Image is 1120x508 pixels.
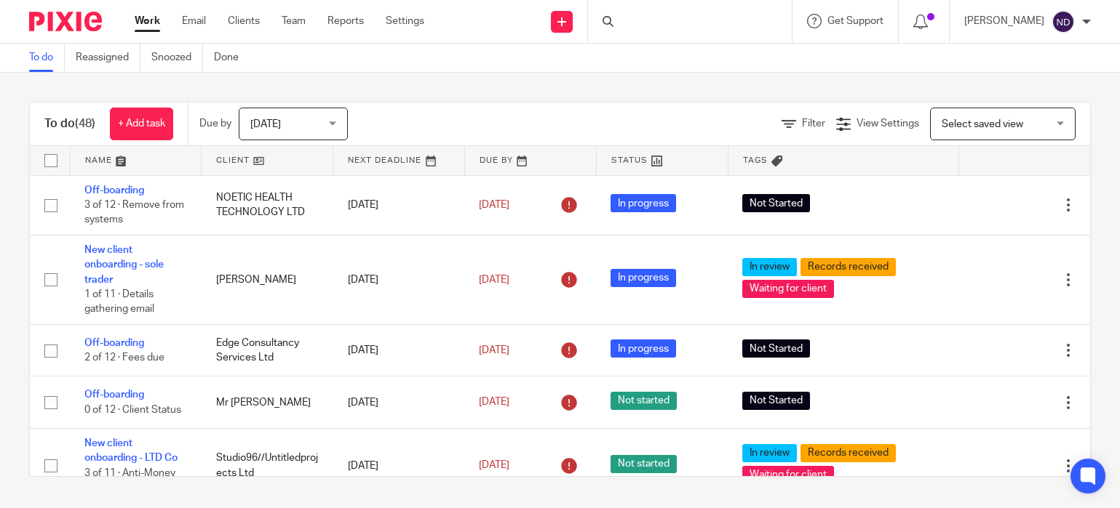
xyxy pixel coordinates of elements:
p: [PERSON_NAME] [964,14,1044,28]
span: View Settings [857,118,919,129]
a: Reassigned [76,44,140,72]
p: Due by [199,116,231,131]
span: Filter [802,118,825,129]
td: [PERSON_NAME] [202,235,333,324]
span: [DATE] [479,398,509,408]
img: Pixie [29,12,102,31]
span: Get Support [827,16,883,26]
td: Mr [PERSON_NAME] [202,376,333,428]
span: In review [742,258,797,276]
span: 1 of 11 · Details gathering email [84,289,154,315]
a: Off-boarding [84,185,144,195]
td: Studio96//Untitledprojects Ltd [202,428,333,503]
a: Reports [327,14,364,28]
span: Select saved view [942,119,1023,129]
span: 3 of 12 · Remove from systems [84,200,184,225]
td: NOETIC HEALTH TECHNOLOGY LTD [202,175,333,235]
span: (48) [75,118,95,129]
span: In review [742,444,797,462]
td: [DATE] [333,235,465,324]
td: [DATE] [333,325,465,376]
td: [DATE] [333,376,465,428]
td: [DATE] [333,175,465,235]
td: Edge Consultancy Services Ltd [202,325,333,376]
span: Waiting for client [742,466,834,484]
a: + Add task [110,108,173,140]
a: Email [182,14,206,28]
a: Off-boarding [84,390,144,400]
span: 2 of 12 · Fees due [84,352,164,363]
span: 0 of 12 · Client Status [84,405,181,415]
a: New client onboarding - LTD Co [84,438,178,463]
a: Team [282,14,306,28]
span: In progress [611,269,676,287]
span: Records received [801,444,896,462]
h1: To do [44,116,95,132]
span: [DATE] [479,345,509,355]
img: svg%3E [1052,10,1075,33]
a: Clients [228,14,260,28]
a: Settings [386,14,424,28]
a: Off-boarding [84,338,144,348]
span: Not started [611,392,677,410]
span: Not started [611,455,677,473]
span: [DATE] [479,275,509,285]
span: Records received [801,258,896,276]
a: Done [214,44,250,72]
span: 3 of 11 · Anti-Money Laundering checks [84,468,175,493]
a: To do [29,44,65,72]
span: Waiting for client [742,280,834,298]
a: New client onboarding - sole trader [84,245,164,285]
td: [DATE] [333,428,465,503]
span: In progress [611,194,676,212]
span: Not Started [742,392,810,410]
a: Snoozed [151,44,203,72]
span: In progress [611,339,676,358]
span: Not Started [742,194,810,212]
span: [DATE] [479,200,509,210]
a: Work [135,14,160,28]
span: [DATE] [250,119,281,129]
span: [DATE] [479,461,509,471]
span: Not Started [742,339,810,358]
span: Tags [743,156,768,164]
